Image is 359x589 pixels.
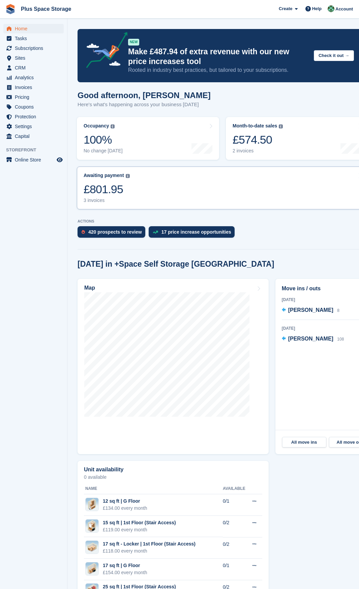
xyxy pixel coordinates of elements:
img: 2.png [86,562,98,575]
img: 3.png [86,498,98,511]
span: Invoices [15,83,55,92]
div: 420 prospects to review [88,229,142,235]
span: Pricing [15,92,55,102]
a: Preview store [56,156,64,164]
p: Rooted in industry best practices, but tailored to your subscriptions. [128,66,308,74]
a: menu [3,131,64,141]
span: Protection [15,112,55,121]
span: Help [312,5,322,12]
a: menu [3,112,64,121]
a: menu [3,24,64,33]
div: 15 sq ft | 1st Floor (Stair Access) [103,519,176,526]
span: Capital [15,131,55,141]
span: Sites [15,53,55,63]
div: NEW [128,39,139,46]
div: 2 invoices [233,148,283,154]
a: menu [3,155,64,165]
img: price_increase_opportunities-93ffe204e8149a01c8c9dc8f82e8f89637d9d84a8eef4429ea346261dce0b2c0.svg [153,231,158,234]
div: 17 sq ft | G Floor [103,562,147,569]
span: Settings [15,122,55,131]
img: 106.png [86,541,98,554]
h1: Good afternoon, [PERSON_NAME] [78,91,211,100]
div: 3 invoices [84,198,130,203]
a: menu [3,83,64,92]
div: £574.50 [233,133,283,147]
span: Tasks [15,34,55,43]
span: 108 [337,337,344,342]
div: £801.95 [84,182,130,196]
a: Occupancy 100% No change [DATE] [77,117,219,160]
h2: Map [84,285,95,291]
span: Subscriptions [15,43,55,53]
span: [PERSON_NAME] [288,307,333,313]
div: 17 sq ft - Locker | 1st Floor (Stair Access) [103,540,196,548]
span: 8 [337,308,339,313]
a: menu [3,73,64,82]
p: Here's what's happening across your business [DATE] [78,101,211,109]
div: 12 sq ft | G Floor [103,498,147,505]
span: Analytics [15,73,55,82]
img: Karolis Stasinskas [328,5,334,12]
p: Make £487.94 of extra revenue with our new price increases tool [128,47,308,66]
img: icon-info-grey-7440780725fd019a000dd9b08b2336e03edf1995a4989e88bcd33f0948082b44.svg [126,174,130,178]
a: menu [3,34,64,43]
div: £118.00 every month [103,548,196,555]
a: menu [3,53,64,63]
span: [PERSON_NAME] [288,336,333,342]
span: Account [335,6,353,12]
h2: Unit availability [84,467,123,473]
span: CRM [15,63,55,72]
h2: [DATE] in +Space Self Storage [GEOGRAPHIC_DATA] [78,260,274,269]
div: Awaiting payment [84,173,124,178]
div: £119.00 every month [103,526,176,533]
div: 100% [84,133,123,147]
a: [PERSON_NAME] 8 [282,306,339,315]
span: Home [15,24,55,33]
img: icon-info-grey-7440780725fd019a000dd9b08b2336e03edf1995a4989e88bcd33f0948082b44.svg [279,124,283,128]
img: price-adjustments-announcement-icon-8257ccfd72463d97f412b2fc003d46551f7dbcb40ab6d574587a9cd5c0d94... [81,32,128,70]
a: Map [78,279,269,454]
div: No change [DATE] [84,148,123,154]
img: 119.png [86,520,98,532]
a: menu [3,122,64,131]
span: Create [279,5,292,12]
p: 0 available [84,475,262,479]
a: 17 price increase opportunities [149,226,238,241]
th: Available [223,483,247,494]
span: Online Store [15,155,55,165]
a: menu [3,92,64,102]
div: 17 price increase opportunities [161,229,231,235]
div: £154.00 every month [103,569,147,576]
th: Name [84,483,223,494]
a: menu [3,63,64,72]
a: menu [3,43,64,53]
td: 0/2 [223,516,247,537]
td: 0/1 [223,494,247,516]
td: 0/1 [223,559,247,580]
div: Occupancy [84,123,109,129]
span: Coupons [15,102,55,112]
td: 0/2 [223,537,247,559]
button: Check it out → [314,50,354,61]
a: [PERSON_NAME] 108 [282,335,344,344]
img: icon-info-grey-7440780725fd019a000dd9b08b2336e03edf1995a4989e88bcd33f0948082b44.svg [111,124,115,128]
img: prospect-51fa495bee0391a8d652442698ab0144808aea92771e9ea1ae160a38d050c398.svg [82,230,85,234]
a: All move ins [282,437,326,448]
div: Month-to-date sales [233,123,277,129]
span: Storefront [6,147,67,153]
a: Plus Space Storage [18,3,74,14]
a: menu [3,102,64,112]
a: 420 prospects to review [78,226,149,241]
img: stora-icon-8386f47178a22dfd0bd8f6a31ec36ba5ce8667c1dd55bd0f319d3a0aa187defe.svg [5,4,16,14]
div: £134.00 every month [103,505,147,512]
